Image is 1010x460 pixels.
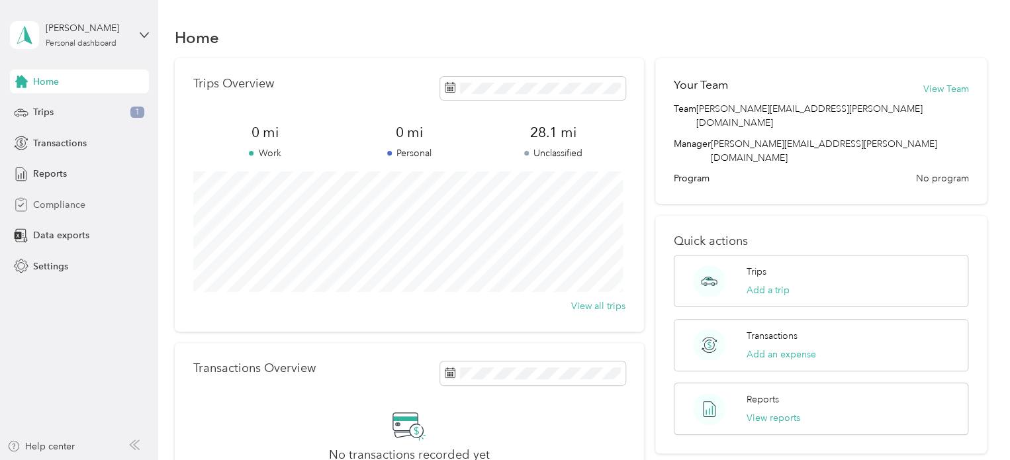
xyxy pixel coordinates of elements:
[130,107,144,118] span: 1
[46,21,128,35] div: [PERSON_NAME]
[747,265,766,279] p: Trips
[481,123,625,142] span: 28.1 mi
[674,137,711,165] span: Manager
[915,171,968,185] span: No program
[46,40,116,48] div: Personal dashboard
[571,299,625,313] button: View all trips
[747,329,798,343] p: Transactions
[193,77,274,91] p: Trips Overview
[923,82,968,96] button: View Team
[696,102,968,130] span: [PERSON_NAME][EMAIL_ADDRESS][PERSON_NAME][DOMAIN_NAME]
[33,136,87,150] span: Transactions
[7,439,75,453] button: Help center
[193,123,338,142] span: 0 mi
[337,146,481,160] p: Personal
[33,167,67,181] span: Reports
[674,234,968,248] p: Quick actions
[747,411,800,425] button: View reports
[674,171,710,185] span: Program
[711,138,937,163] span: [PERSON_NAME][EMAIL_ADDRESS][PERSON_NAME][DOMAIN_NAME]
[747,347,816,361] button: Add an expense
[33,259,68,273] span: Settings
[481,146,625,160] p: Unclassified
[747,283,790,297] button: Add a trip
[337,123,481,142] span: 0 mi
[33,75,59,89] span: Home
[674,77,728,93] h2: Your Team
[193,361,316,375] p: Transactions Overview
[33,198,85,212] span: Compliance
[747,392,779,406] p: Reports
[33,105,54,119] span: Trips
[674,102,696,130] span: Team
[33,228,89,242] span: Data exports
[175,30,219,44] h1: Home
[193,146,338,160] p: Work
[936,386,1010,460] iframe: Everlance-gr Chat Button Frame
